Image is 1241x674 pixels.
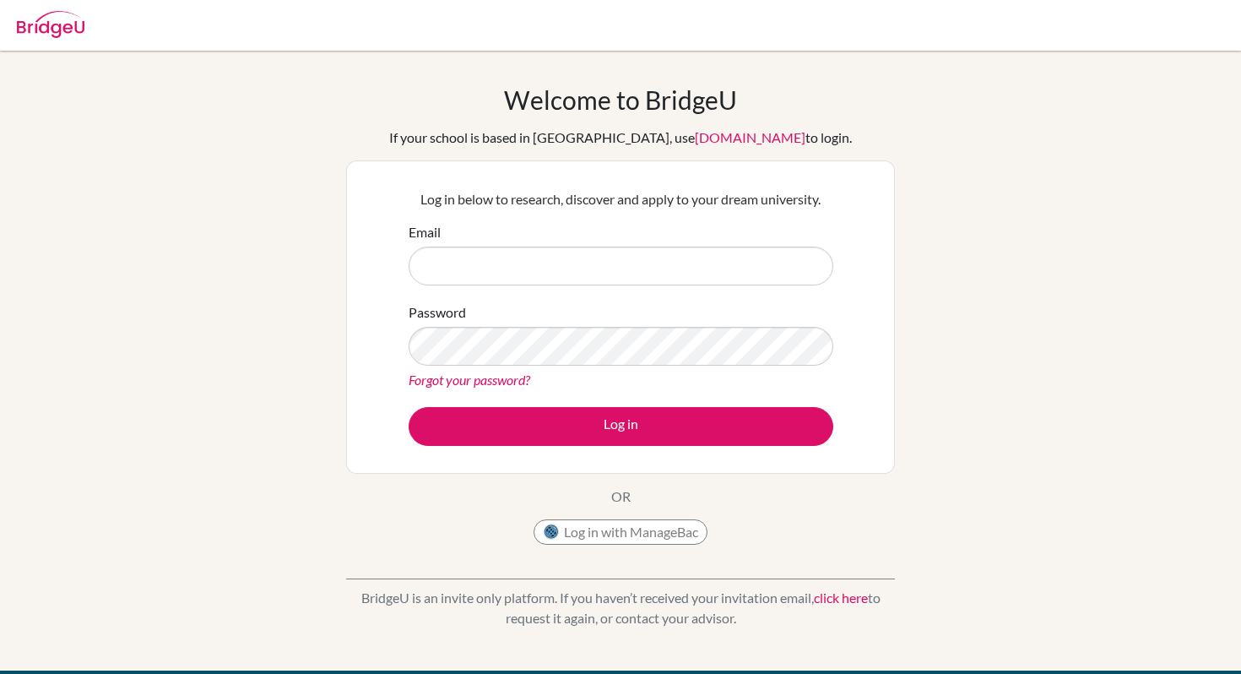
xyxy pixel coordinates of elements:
p: OR [611,486,631,507]
a: [DOMAIN_NAME] [695,129,805,145]
p: Log in below to research, discover and apply to your dream university. [409,189,833,209]
label: Email [409,222,441,242]
div: If your school is based in [GEOGRAPHIC_DATA], use to login. [389,128,852,148]
h1: Welcome to BridgeU [504,84,737,115]
a: click here [814,590,868,606]
img: Bridge-U [17,11,84,38]
button: Log in [409,407,833,446]
p: BridgeU is an invite only platform. If you haven’t received your invitation email, to request it ... [346,588,895,628]
label: Password [409,302,466,323]
a: Forgot your password? [409,372,530,388]
button: Log in with ManageBac [534,519,707,545]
